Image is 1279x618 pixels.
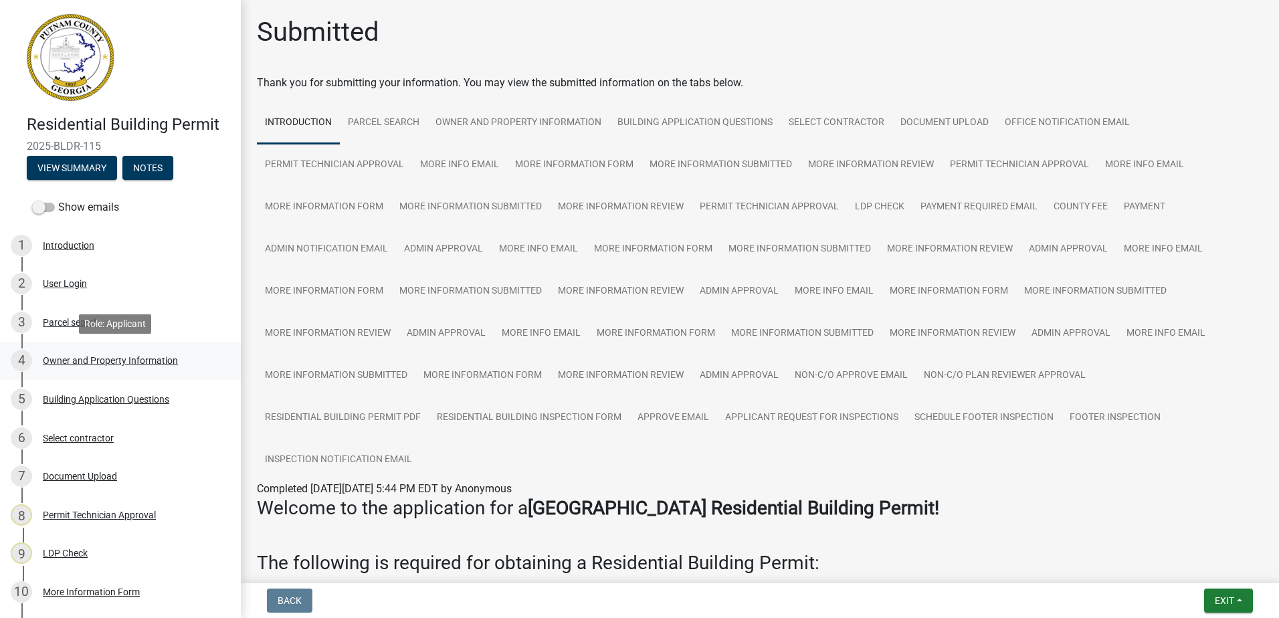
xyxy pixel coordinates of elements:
a: Payment Required Email [912,186,1046,229]
a: Residential Building Inspection Form [429,397,629,439]
div: Owner and Property Information [43,356,178,365]
a: Owner and Property Information [427,102,609,144]
a: Permit Technician Approval [692,186,847,229]
h3: The following is required for obtaining a Residential Building Permit: [257,552,1263,575]
span: Completed [DATE][DATE] 5:44 PM EDT by Anonymous [257,482,512,495]
div: Parcel search [43,318,99,327]
div: Introduction [43,241,94,250]
span: Back [278,595,302,606]
div: Thank you for submitting your information. You may view the submitted information on the tabs below. [257,75,1263,91]
a: More Info Email [1118,312,1213,355]
a: Admin Approval [692,270,787,313]
a: Admin Approval [1023,312,1118,355]
button: View Summary [27,156,117,180]
a: More Information Form [257,186,391,229]
a: Residential Building Permit PDF [257,397,429,439]
h3: Welcome to the application for a [257,497,1263,520]
a: Non-C/O Approve Email [787,354,916,397]
div: 1 [11,235,32,256]
div: LDP Check [43,548,88,558]
a: More Information Submitted [391,186,550,229]
a: Schedule Footer Inspection [906,397,1062,439]
a: More Info Email [412,144,507,187]
div: Permit Technician Approval [43,510,156,520]
a: More Information Form [589,312,723,355]
div: Role: Applicant [79,314,151,334]
a: More Information Form [882,270,1016,313]
a: Permit Technician Approval [942,144,1097,187]
a: More Information Form [507,144,642,187]
h1: Submitted [257,16,379,48]
a: Approve Email [629,397,717,439]
a: Introduction [257,102,340,144]
button: Notes [122,156,173,180]
span: Exit [1215,595,1234,606]
a: More Information Submitted [720,228,879,271]
a: More Information Review [550,270,692,313]
button: Exit [1204,589,1253,613]
span: 2025-BLDR-115 [27,140,214,152]
a: Inspection Notification Email [257,439,420,482]
strong: [GEOGRAPHIC_DATA] Residential Building Permit! [528,497,939,519]
div: Select contractor [43,433,114,443]
div: 6 [11,427,32,449]
a: More Information Review [879,228,1021,271]
a: More Information Form [415,354,550,397]
a: More Information Review [257,312,399,355]
a: Admin Approval [692,354,787,397]
a: More Information Submitted [642,144,800,187]
a: More Info Email [1097,144,1192,187]
a: Admin Approval [1021,228,1116,271]
wm-modal-confirm: Summary [27,163,117,174]
a: Admin Notification Email [257,228,396,271]
div: Document Upload [43,472,117,481]
a: More Information Review [550,354,692,397]
a: More Info Email [1116,228,1211,271]
div: 7 [11,466,32,487]
a: More Info Email [787,270,882,313]
a: Applicant Request for Inspections [717,397,906,439]
a: More Information Form [586,228,720,271]
a: More Info Email [494,312,589,355]
wm-modal-confirm: Notes [122,163,173,174]
div: 10 [11,581,32,603]
a: Footer Inspection [1062,397,1169,439]
a: Office Notification Email [997,102,1138,144]
a: Permit Technician Approval [257,144,412,187]
a: More Information Submitted [723,312,882,355]
div: 9 [11,542,32,564]
a: County Fee [1046,186,1116,229]
a: Non-C/O Plan Reviewer Approval [916,354,1094,397]
div: 4 [11,350,32,371]
a: More Info Email [491,228,586,271]
button: Back [267,589,312,613]
img: Putnam County, Georgia [27,14,114,101]
a: LDP Check [847,186,912,229]
a: More Information Review [550,186,692,229]
div: Building Application Questions [43,395,169,404]
div: 8 [11,504,32,526]
a: Admin Approval [399,312,494,355]
div: 5 [11,389,32,410]
label: Show emails [32,199,119,215]
div: User Login [43,279,87,288]
div: More Information Form [43,587,140,597]
a: More Information Review [882,312,1023,355]
a: Document Upload [892,102,997,144]
a: More Information Submitted [257,354,415,397]
div: 2 [11,273,32,294]
a: Admin Approval [396,228,491,271]
a: Building Application Questions [609,102,781,144]
h4: Residential Building Permit [27,115,230,134]
a: More Information Submitted [391,270,550,313]
a: More Information Form [257,270,391,313]
a: Payment [1116,186,1173,229]
a: More Information Review [800,144,942,187]
a: Select contractor [781,102,892,144]
div: 3 [11,312,32,333]
a: Parcel search [340,102,427,144]
a: More Information Submitted [1016,270,1175,313]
